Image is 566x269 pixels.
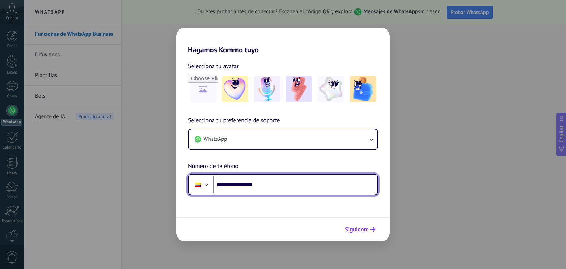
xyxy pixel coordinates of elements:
[342,223,379,236] button: Siguiente
[254,76,280,102] img: -2.jpeg
[286,76,312,102] img: -3.jpeg
[222,76,248,102] img: -1.jpeg
[188,162,238,171] span: Número de teléfono
[318,76,344,102] img: -4.jpeg
[203,136,227,143] span: WhatsApp
[188,62,239,71] span: Selecciona tu avatar
[350,76,376,102] img: -5.jpeg
[188,116,280,126] span: Selecciona tu preferencia de soporte
[176,28,390,54] h2: Hagamos Kommo tuyo
[345,227,369,232] span: Siguiente
[189,129,377,149] button: WhatsApp
[191,177,205,192] div: Ecuador: + 593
